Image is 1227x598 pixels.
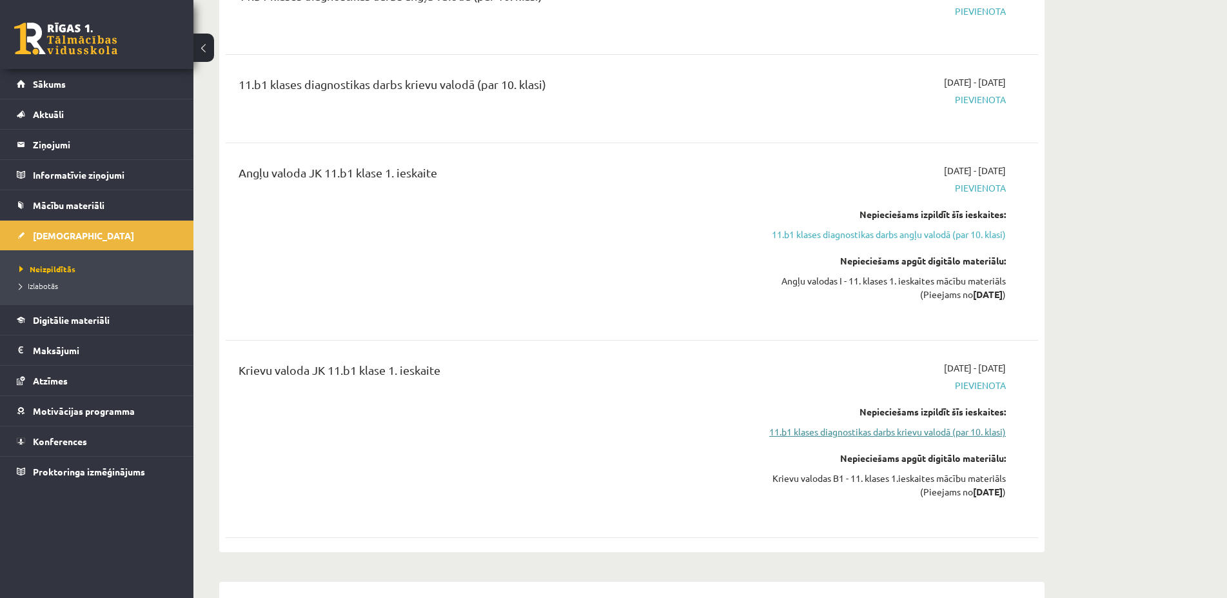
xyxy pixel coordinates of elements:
[19,280,181,292] a: Izlabotās
[973,486,1003,497] strong: [DATE]
[239,361,743,385] div: Krievu valoda JK 11.b1 klase 1. ieskaite
[33,405,135,417] span: Motivācijas programma
[17,221,177,250] a: [DEMOGRAPHIC_DATA]
[33,335,177,365] legend: Maksājumi
[763,274,1006,301] div: Angļu valodas I - 11. klases 1. ieskaites mācību materiāls (Pieejams no )
[33,314,110,326] span: Digitālie materiāli
[17,396,177,426] a: Motivācijas programma
[33,466,145,477] span: Proktoringa izmēģinājums
[763,254,1006,268] div: Nepieciešams apgūt digitālo materiālu:
[17,99,177,129] a: Aktuāli
[17,130,177,159] a: Ziņojumi
[33,435,87,447] span: Konferences
[239,164,743,188] div: Angļu valoda JK 11.b1 klase 1. ieskaite
[33,375,68,386] span: Atzīmes
[33,108,64,120] span: Aktuāli
[763,452,1006,465] div: Nepieciešams apgūt digitālo materiālu:
[33,199,104,211] span: Mācību materiāli
[17,305,177,335] a: Digitālie materiāli
[17,335,177,365] a: Maksājumi
[763,405,1006,419] div: Nepieciešams izpildīt šīs ieskaites:
[17,457,177,486] a: Proktoringa izmēģinājums
[763,472,1006,499] div: Krievu valodas B1 - 11. klases 1.ieskaites mācību materiāls (Pieejams no )
[763,181,1006,195] span: Pievienota
[763,228,1006,241] a: 11.b1 klases diagnostikas darbs angļu valodā (par 10. klasi)
[33,78,66,90] span: Sākums
[763,208,1006,221] div: Nepieciešams izpildīt šīs ieskaites:
[944,164,1006,177] span: [DATE] - [DATE]
[763,425,1006,439] a: 11.b1 klases diagnostikas darbs krievu valodā (par 10. klasi)
[944,361,1006,375] span: [DATE] - [DATE]
[17,426,177,456] a: Konferences
[763,379,1006,392] span: Pievienota
[33,130,177,159] legend: Ziņojumi
[944,75,1006,89] span: [DATE] - [DATE]
[33,160,177,190] legend: Informatīvie ziņojumi
[17,366,177,395] a: Atzīmes
[14,23,117,55] a: Rīgas 1. Tālmācības vidusskola
[763,93,1006,106] span: Pievienota
[19,264,75,274] span: Neizpildītās
[239,75,743,99] div: 11.b1 klases diagnostikas darbs krievu valodā (par 10. klasi)
[19,263,181,275] a: Neizpildītās
[17,69,177,99] a: Sākums
[763,5,1006,18] span: Pievienota
[19,281,58,291] span: Izlabotās
[17,190,177,220] a: Mācību materiāli
[973,288,1003,300] strong: [DATE]
[33,230,134,241] span: [DEMOGRAPHIC_DATA]
[17,160,177,190] a: Informatīvie ziņojumi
